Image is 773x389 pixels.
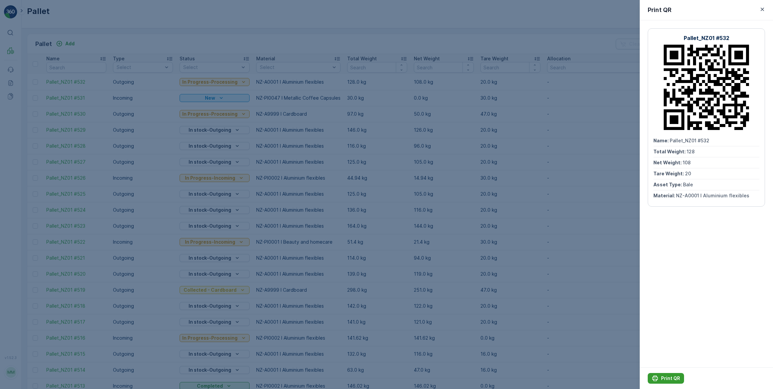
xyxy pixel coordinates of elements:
span: Pallet_NZ01 #532 [670,138,709,143]
span: Tare Weight : [653,171,685,176]
button: Print QR [648,373,684,384]
span: Net Weight : [653,160,683,165]
span: Asset Type : [653,182,683,187]
span: Name : [6,109,22,115]
span: Tare Weight : [6,142,37,148]
p: Pallet_NZ01 #531 [364,6,408,14]
span: Name : [653,138,670,143]
span: NZ-A0001 I Aluminium flexibles [676,193,749,198]
span: Material : [653,193,676,198]
span: NZ-PI0047 I Metallic Coffee Capsules [28,164,117,170]
span: - [35,131,37,137]
span: Net Weight : [6,131,35,137]
span: Bale [683,182,693,187]
span: Pallet_NZ01 #531 [22,109,61,115]
span: Asset Type : [6,153,35,159]
p: Pallet_NZ01 #532 [684,34,729,42]
span: Total Weight : [6,120,39,126]
span: 30 [39,120,45,126]
span: 128 [687,149,695,154]
span: Material : [6,164,28,170]
span: 30 [37,142,43,148]
span: Total Weight : [653,149,687,154]
span: Pallet [35,153,49,159]
p: Print QR [648,5,671,15]
span: 108 [683,160,691,165]
span: 20 [685,171,691,176]
p: Print QR [661,375,680,382]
